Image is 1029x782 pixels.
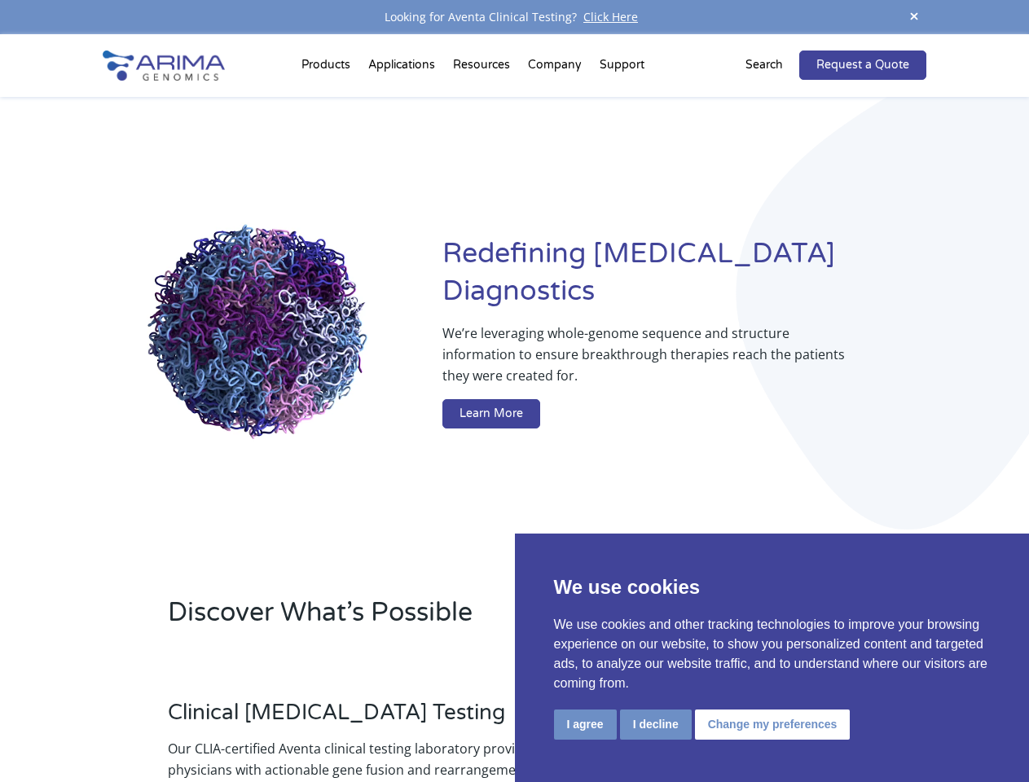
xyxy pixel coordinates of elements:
img: Arima-Genomics-logo [103,51,225,81]
h2: Discover What’s Possible [168,595,709,644]
p: Search [745,55,783,76]
h1: Redefining [MEDICAL_DATA] Diagnostics [442,235,926,323]
p: We use cookies and other tracking technologies to improve your browsing experience on our website... [554,615,991,693]
button: I agree [554,710,617,740]
button: Change my preferences [695,710,851,740]
div: Looking for Aventa Clinical Testing? [103,7,926,28]
a: Request a Quote [799,51,926,80]
button: I decline [620,710,692,740]
p: We’re leveraging whole-genome sequence and structure information to ensure breakthrough therapies... [442,323,861,399]
a: Learn More [442,399,540,428]
h3: Clinical [MEDICAL_DATA] Testing [168,700,578,738]
a: Click Here [577,9,644,24]
p: We use cookies [554,573,991,602]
